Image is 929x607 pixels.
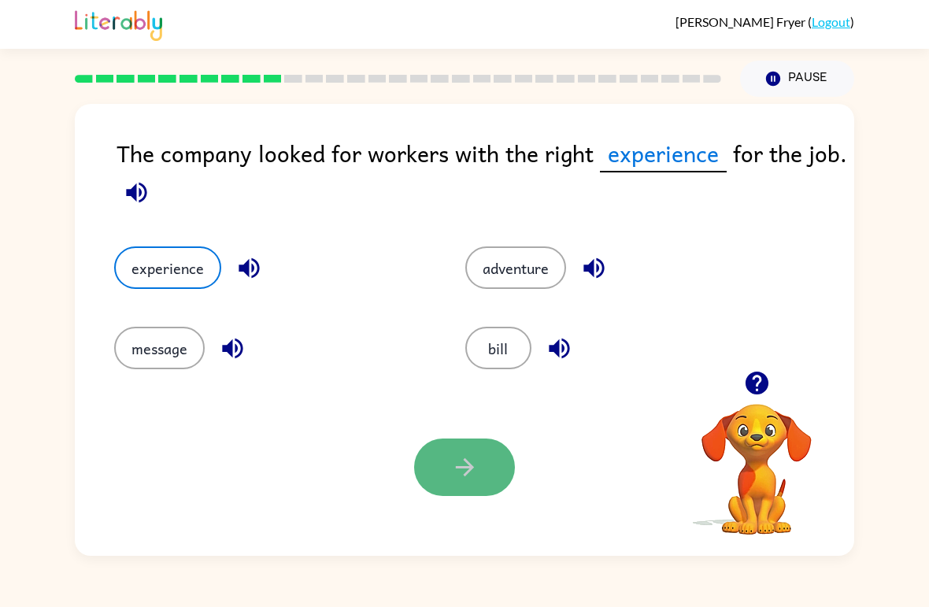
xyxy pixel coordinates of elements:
img: Literably [75,6,162,41]
span: [PERSON_NAME] Fryer [675,14,808,29]
button: message [114,327,205,369]
video: Your browser must support playing .mp4 files to use Literably. Please try using another browser. [678,379,835,537]
div: ( ) [675,14,854,29]
div: The company looked for workers with the right for the job. [117,135,854,215]
button: experience [114,246,221,289]
button: adventure [465,246,566,289]
button: bill [465,327,531,369]
span: experience [600,135,727,172]
a: Logout [812,14,850,29]
button: Pause [740,61,854,97]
